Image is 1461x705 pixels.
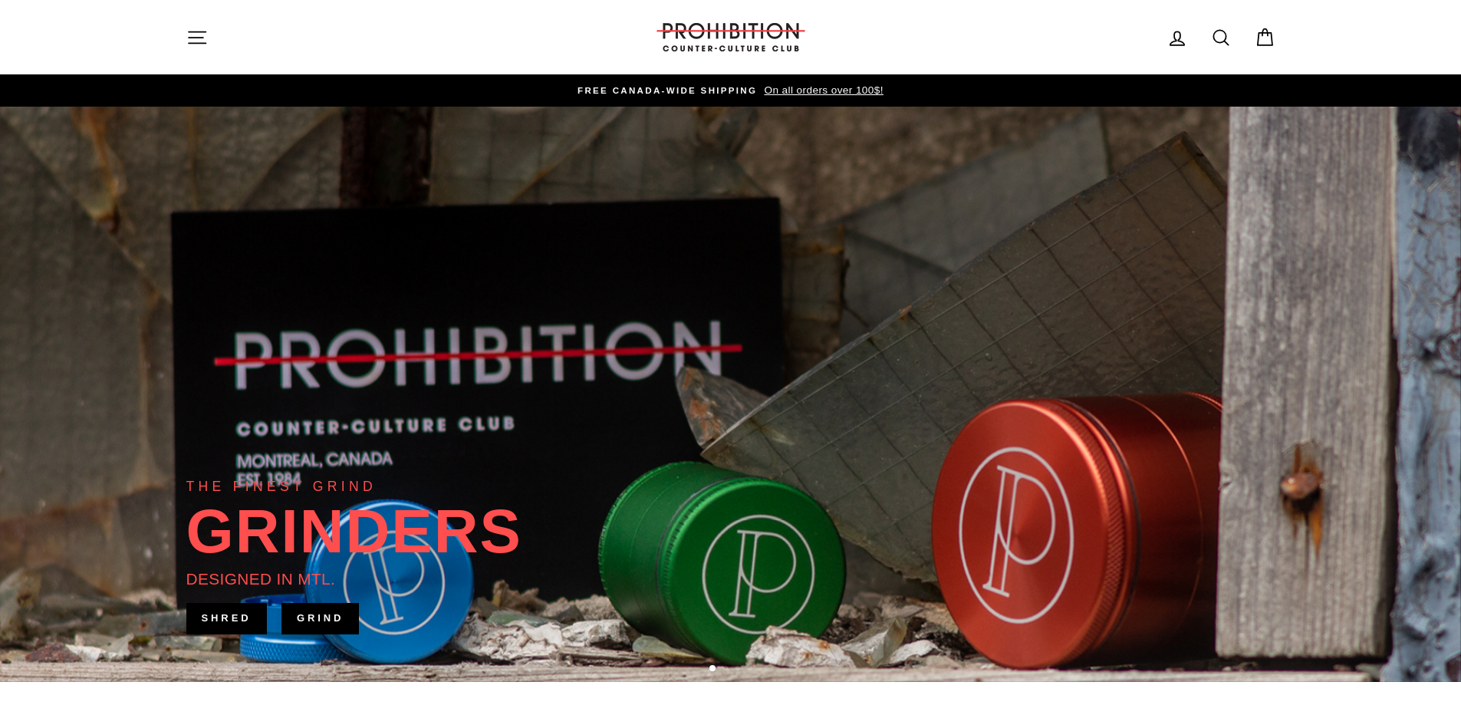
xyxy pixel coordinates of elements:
[190,82,1272,99] a: FREE CANADA-WIDE SHIPPING On all orders over 100$!
[281,603,359,634] a: GRIND
[735,666,743,674] button: 3
[186,476,377,497] div: THE FINEST GRIND
[723,666,731,674] button: 2
[654,23,808,51] img: PROHIBITION COUNTER-CULTURE CLUB
[748,666,755,674] button: 4
[186,501,522,562] div: GRINDERS
[186,603,267,634] a: SHRED
[186,566,336,591] div: DESIGNED IN MTL.
[709,665,717,673] button: 1
[577,86,757,95] span: FREE CANADA-WIDE SHIPPING
[760,84,883,96] span: On all orders over 100$!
